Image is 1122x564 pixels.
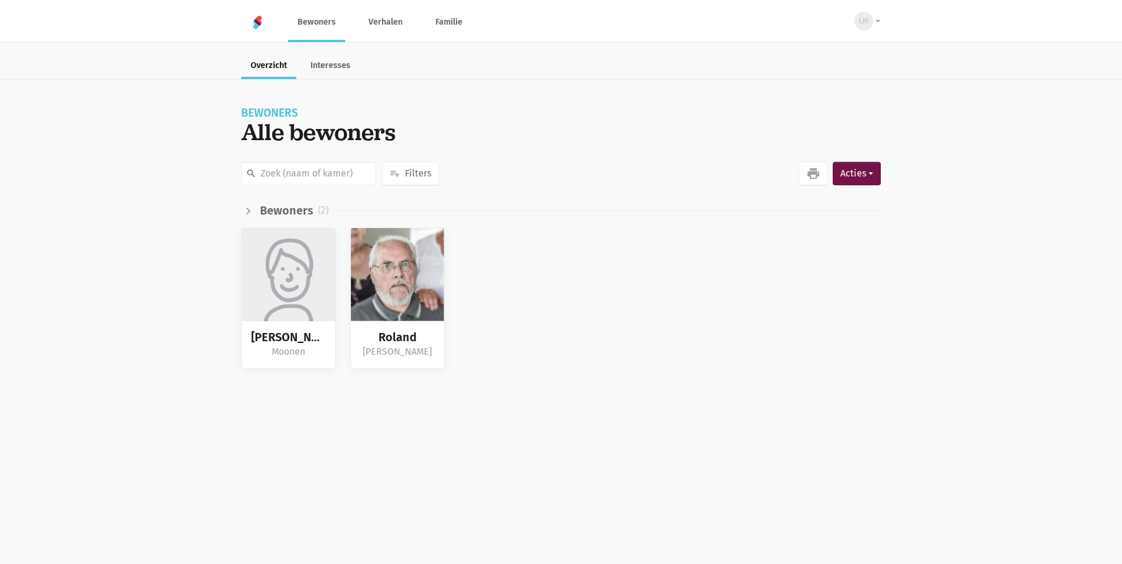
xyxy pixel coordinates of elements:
div: Bewoners [241,108,881,118]
button: Acties [833,162,881,185]
a: Verhalen [359,2,412,42]
div: Moonen [251,344,326,359]
div: Roland [360,331,435,344]
img: Home [251,15,265,29]
i: playlist_add [390,168,400,179]
a: Interesses [301,54,360,79]
a: chevron_right Bewoners(2) [241,204,329,218]
button: LM [847,8,881,35]
div: [PERSON_NAME] [251,331,326,344]
a: bewoner afbeelding [PERSON_NAME] Moonen [241,227,336,369]
i: chevron_right [241,204,255,218]
small: (2) [318,205,329,216]
a: Overzicht [241,54,296,79]
i: print [806,167,820,181]
a: Bewoners [288,2,345,42]
a: Familie [426,2,472,42]
img: bewoner afbeelding [351,228,444,321]
span: LM [859,15,868,27]
img: bewoner afbeelding [242,228,335,321]
div: Alle bewoners [241,118,881,145]
a: bewoner afbeelding Roland [PERSON_NAME] [350,227,445,369]
i: search [246,168,256,179]
a: print [799,162,828,185]
input: Zoek (naam of kamer) [241,162,376,185]
button: playlist_addFilters [382,162,439,185]
div: [PERSON_NAME] [360,344,435,359]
